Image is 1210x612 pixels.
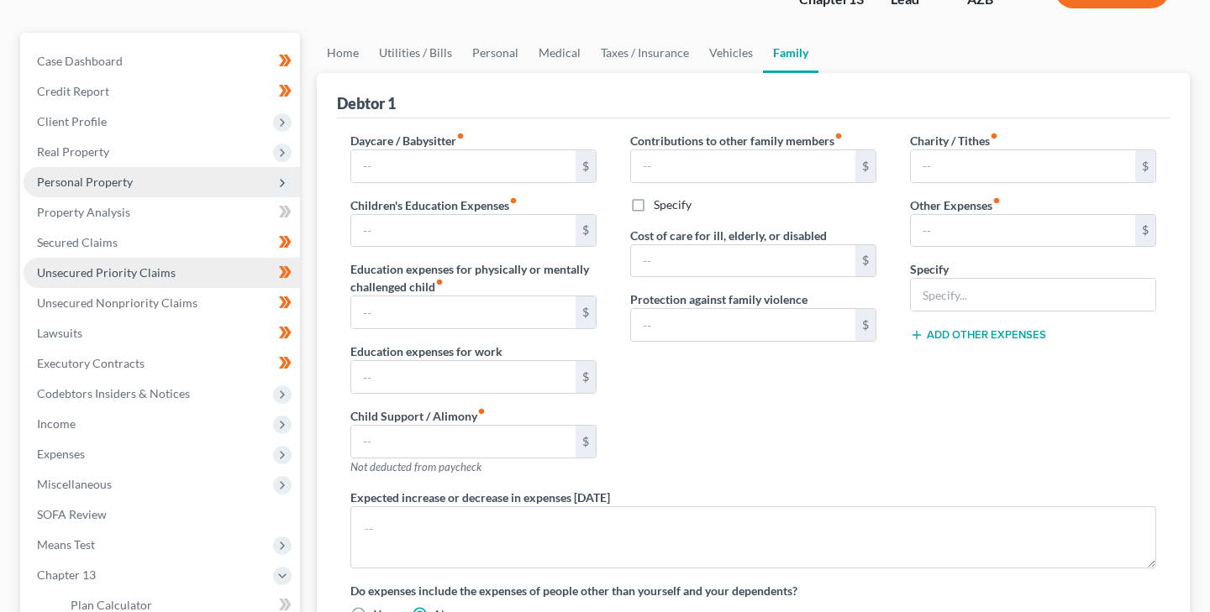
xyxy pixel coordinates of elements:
[910,196,1001,214] label: Other Expenses
[350,407,486,425] label: Child Support / Alimony
[630,290,808,308] label: Protection against family violence
[631,245,855,277] input: --
[37,175,133,189] span: Personal Property
[351,296,576,328] input: --
[911,215,1135,247] input: --
[350,132,465,149] label: Daycare / Babysitter
[630,132,843,149] label: Contributions to other family members
[351,361,576,393] input: --
[37,356,145,370] span: Executory Contracts
[317,33,369,73] a: Home
[350,260,597,296] label: Education expenses for physically or mentally challenged child
[37,265,176,280] span: Unsecured Priority Claims
[37,326,82,340] span: Lawsuits
[910,132,998,149] label: Charity / Tithes
[350,460,481,473] span: Not deducted from paycheck
[576,361,596,393] div: $
[855,150,876,182] div: $
[834,132,843,140] i: fiber_manual_record
[631,150,855,182] input: --
[1135,215,1155,247] div: $
[24,288,300,318] a: Unsecured Nonpriority Claims
[37,537,95,552] span: Means Test
[37,507,107,521] span: SOFA Review
[350,582,1156,599] label: Do expenses include the expenses of people other than yourself and your dependents?
[576,296,596,328] div: $
[24,76,300,107] a: Credit Report
[37,416,76,431] span: Income
[529,33,591,73] a: Medical
[337,93,396,113] div: Debtor 1
[350,489,610,506] label: Expected increase or decrease in expenses [DATE]
[699,33,763,73] a: Vehicles
[37,205,130,219] span: Property Analysis
[37,235,118,249] span: Secured Claims
[37,447,85,461] span: Expenses
[911,279,1155,311] input: Specify...
[855,309,876,341] div: $
[37,144,109,159] span: Real Property
[509,196,518,205] i: fiber_manual_record
[24,228,300,258] a: Secured Claims
[631,309,855,341] input: --
[351,215,576,247] input: --
[591,33,699,73] a: Taxes / Insurance
[990,132,998,140] i: fiber_manual_record
[1135,150,1155,182] div: $
[576,150,596,182] div: $
[462,33,529,73] a: Personal
[763,33,818,73] a: Family
[576,215,596,247] div: $
[24,46,300,76] a: Case Dashboard
[37,477,112,491] span: Miscellaneous
[435,278,444,286] i: fiber_manual_record
[24,318,300,348] a: Lawsuits
[855,245,876,277] div: $
[37,54,123,68] span: Case Dashboard
[456,132,465,140] i: fiber_manual_record
[351,150,576,182] input: --
[369,33,462,73] a: Utilities / Bills
[37,568,96,582] span: Chapter 13
[477,407,486,416] i: fiber_manual_record
[37,386,190,400] span: Codebtors Insiders & Notices
[992,196,1001,205] i: fiber_manual_record
[350,196,518,214] label: Children's Education Expenses
[630,227,827,244] label: Cost of care for ill, elderly, or disabled
[351,426,576,458] input: --
[24,258,300,288] a: Unsecured Priority Claims
[37,84,109,98] span: Credit Report
[24,500,300,530] a: SOFA Review
[71,598,152,612] span: Plan Calculator
[576,426,596,458] div: $
[24,348,300,379] a: Executory Contracts
[910,328,1046,342] button: Add Other Expenses
[654,196,692,213] label: Specify
[37,296,197,310] span: Unsecured Nonpriority Claims
[911,150,1135,182] input: --
[910,260,949,278] label: Specify
[350,343,502,360] label: Education expenses for work
[37,114,107,128] span: Client Profile
[24,197,300,228] a: Property Analysis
